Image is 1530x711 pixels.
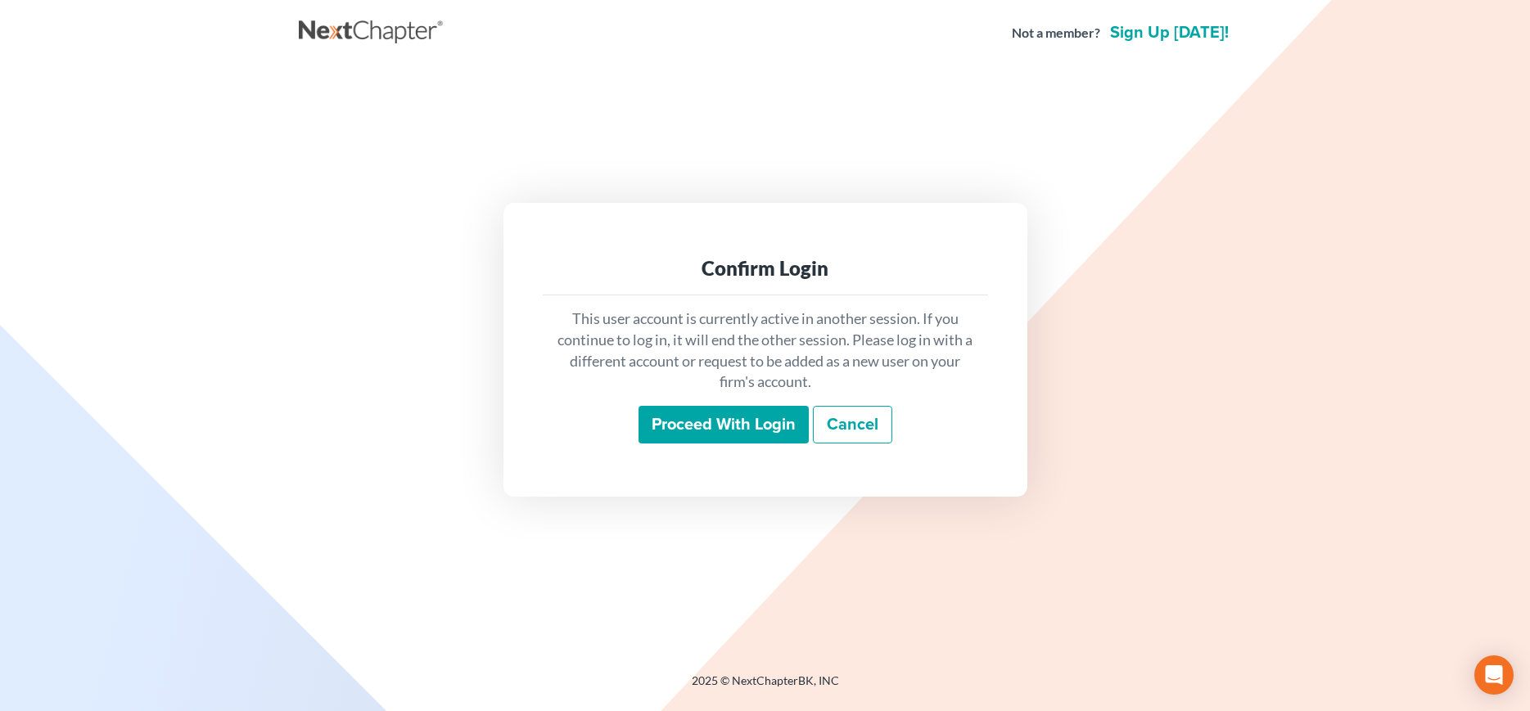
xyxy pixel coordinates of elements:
[639,406,809,443] input: Proceed with login
[813,406,892,443] a: Cancel
[556,308,975,393] p: This user account is currently active in another session. If you continue to log in, it will end ...
[556,255,975,281] div: Confirm Login
[1107,25,1232,41] a: Sign up [DATE]!
[1474,655,1514,695] div: Open Intercom Messenger
[299,673,1232,702] div: 2025 © NextChapterBK, INC
[1012,24,1100,43] strong: Not a member?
